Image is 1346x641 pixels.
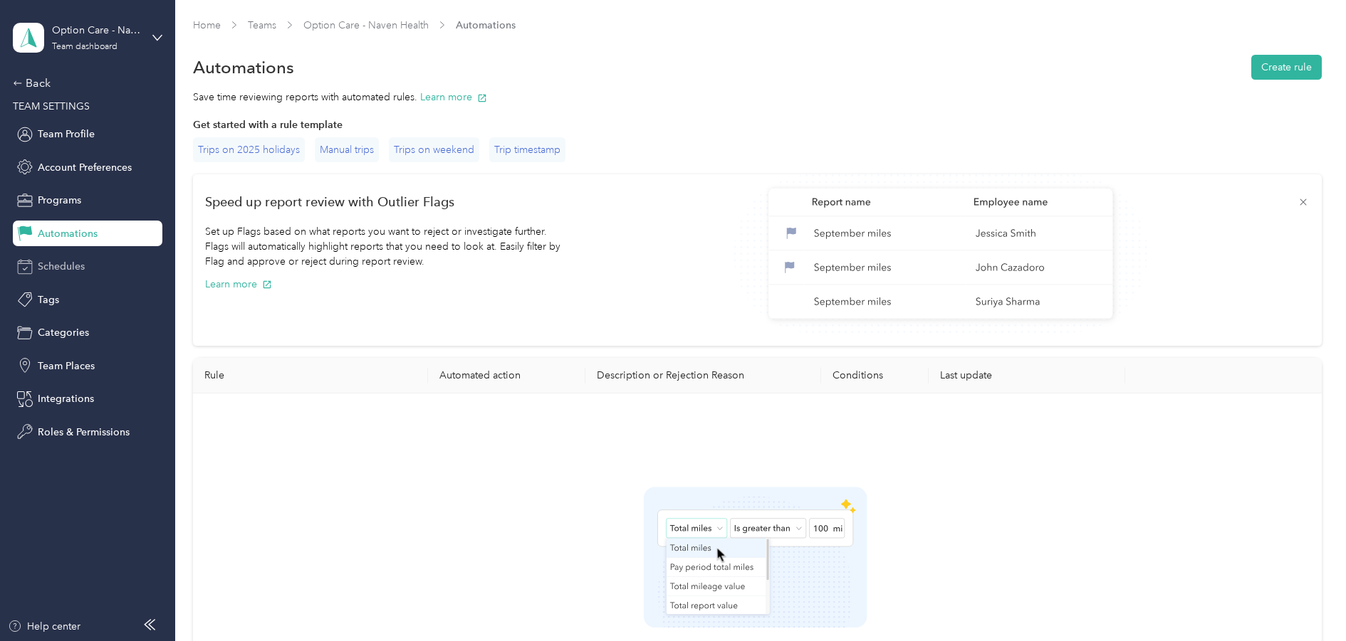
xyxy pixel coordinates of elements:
button: Learn more [420,90,487,105]
span: Programs [38,193,81,208]
button: Learn more [205,277,272,292]
span: Schedules [38,259,85,274]
th: Conditions [821,358,929,393]
button: Create rule [1251,55,1322,80]
div: Trips on weekend [389,137,479,162]
span: Roles & Permissions [38,425,130,440]
div: Trip timestamp [489,137,565,162]
span: TEAM SETTINGS [13,100,90,112]
div: Option Care - Naven Health [52,23,141,38]
div: Manual trips [315,137,379,162]
span: Automations [38,226,98,241]
th: Rule [193,358,429,393]
span: Account Preferences [38,160,132,175]
span: Automations [456,18,516,33]
h1: Automations [193,60,294,75]
a: Option Care - Naven Health [303,19,429,31]
div: Back [13,75,155,92]
div: Team dashboard [52,43,118,51]
a: Teams [248,19,276,31]
p: Speed up report review with Outlier Flags [205,194,454,209]
div: Get started with a rule template [193,117,1322,132]
span: Integrations [38,391,94,406]
th: Automated action [428,358,585,393]
a: Home [193,19,221,31]
p: Set up Flags based on what reports you want to reject or investigate further. Flags will automati... [205,224,573,269]
span: Categories [38,325,89,340]
button: Help center [8,619,80,634]
th: Last update [929,358,1125,393]
th: Description or Rejection Reason [585,358,821,393]
span: Team Profile [38,127,95,142]
iframe: Everlance-gr Chat Button Frame [1266,561,1346,641]
span: Team Places [38,359,95,374]
div: Trips on 2025 holidays [193,137,305,162]
span: Tags [38,292,59,307]
div: Save time reviewing reports with automated rules. [193,90,1322,105]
